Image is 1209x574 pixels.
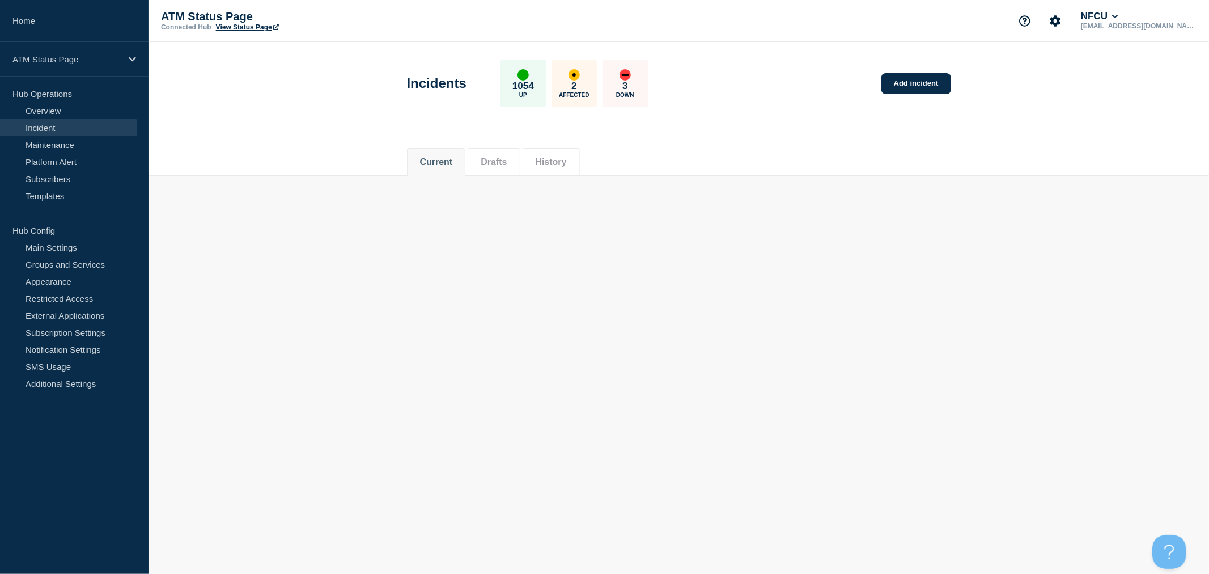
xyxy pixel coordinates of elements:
[559,92,589,98] p: Affected
[512,81,534,92] p: 1054
[616,92,634,98] p: Down
[1152,535,1186,569] iframe: Help Scout Beacon - Open
[517,69,529,81] div: up
[161,23,211,31] p: Connected Hub
[481,157,507,167] button: Drafts
[1013,9,1037,33] button: Support
[622,81,627,92] p: 3
[12,54,121,64] p: ATM Status Page
[161,10,388,23] p: ATM Status Page
[571,81,576,92] p: 2
[420,157,453,167] button: Current
[1079,11,1121,22] button: NFCU
[1079,22,1197,30] p: [EMAIL_ADDRESS][DOMAIN_NAME]
[407,75,466,91] h1: Incidents
[881,73,951,94] a: Add incident
[536,157,567,167] button: History
[620,69,631,81] div: down
[519,92,527,98] p: Up
[569,69,580,81] div: affected
[1043,9,1067,33] button: Account settings
[216,23,279,31] a: View Status Page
